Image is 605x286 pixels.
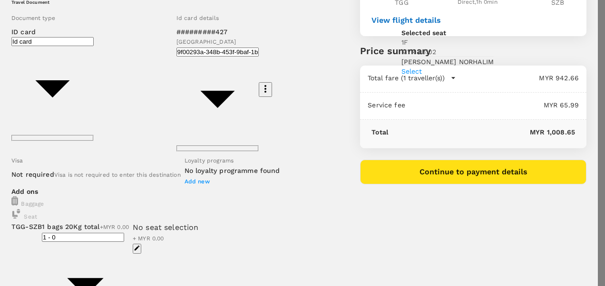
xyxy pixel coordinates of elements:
[100,224,129,230] span: +MYR 0.00
[360,44,586,58] p: Price summary
[133,235,164,242] span: + MYR 0.00
[185,157,234,164] span: Loyalty programs
[371,127,388,137] p: Total
[11,27,94,37] p: ID card
[11,15,55,21] span: Document type
[11,187,337,196] p: Add ons
[456,73,579,83] p: MYR 942.66
[368,100,405,110] p: Service fee
[11,170,54,179] p: Not required
[42,223,100,230] span: 1 bags 20Kg total
[360,160,586,184] button: Continue to payment details
[11,222,42,231] p: TGG - SZB
[405,100,579,110] p: MYR 65.99
[11,196,18,206] img: baggage-icon
[11,209,337,222] div: Seat
[54,172,181,178] span: Visa is not required to enter this destination
[133,222,199,233] div: No seat selection
[176,27,259,37] p: #########427
[11,196,337,209] div: Baggage
[176,15,219,21] span: Id card details
[185,178,210,185] span: Add new
[11,209,21,219] img: baggage-icon
[176,38,236,45] span: [GEOGRAPHIC_DATA]
[371,16,441,25] button: View flight details
[388,127,575,137] p: MYR 1,008.65
[368,73,445,83] p: Total fare (1 traveller(s))
[185,166,280,176] h6: No loyalty programme found
[11,157,23,164] span: Visa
